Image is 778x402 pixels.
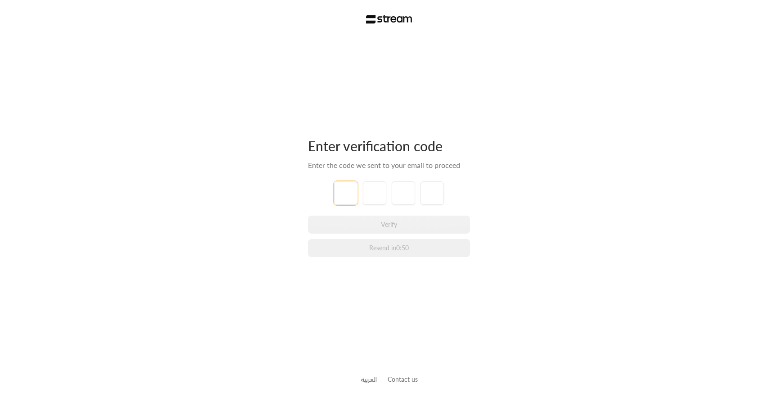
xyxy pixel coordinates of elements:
a: العربية [361,371,377,388]
div: Enter the code we sent to your email to proceed [308,160,470,171]
button: Contact us [388,375,418,384]
a: Contact us [388,375,418,383]
img: Stream Logo [366,15,412,24]
div: Enter verification code [308,137,470,154]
